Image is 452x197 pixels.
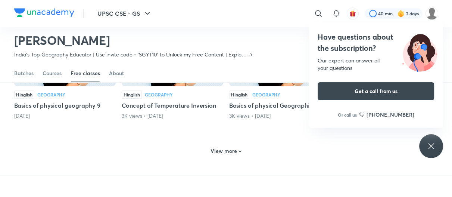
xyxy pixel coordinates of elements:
[93,6,156,21] button: UPSC CSE - GS
[229,90,249,99] div: Hinglish
[43,64,62,82] a: Courses
[367,111,414,118] h6: [PHONE_NUMBER]
[14,64,34,82] a: Batches
[318,82,434,100] button: Get a call from us
[109,70,124,77] div: About
[109,64,124,82] a: About
[252,92,280,97] div: Geography
[349,10,356,17] img: avatar
[37,92,65,97] div: Geography
[122,101,223,110] h5: Concept of Temperature Inversion
[71,70,100,77] div: Free classes
[122,112,223,120] div: 3K views • 2 months ago
[14,8,74,17] img: Company Logo
[211,147,237,155] h6: View more
[145,92,173,97] div: Geography
[229,112,331,120] div: 3K views • 2 months ago
[71,64,100,82] a: Free classes
[14,101,116,110] h5: Basics of physical geography 9
[318,57,434,72] div: Our expert can answer all your questions
[14,33,254,48] h2: [PERSON_NAME]
[14,51,248,58] p: India's Top Geography Educator | Use invite code - 'SGYT10' to Unlock my Free Content | Explore t...
[14,112,116,120] div: 2 months ago
[43,70,62,77] div: Courses
[359,111,414,118] a: [PHONE_NUMBER]
[122,90,142,99] div: Hinglish
[425,7,438,20] img: Pankaj Bharari
[397,10,405,17] img: streak
[14,8,74,19] a: Company Logo
[14,70,34,77] div: Batches
[347,7,359,19] button: avatar
[396,31,443,72] img: ttu_illustration_new.svg
[318,31,434,54] h4: Have questions about the subscription?
[229,101,331,110] h5: Basics of physical Geographic - 8
[338,111,357,118] p: Or call us
[14,90,34,99] div: Hinglish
